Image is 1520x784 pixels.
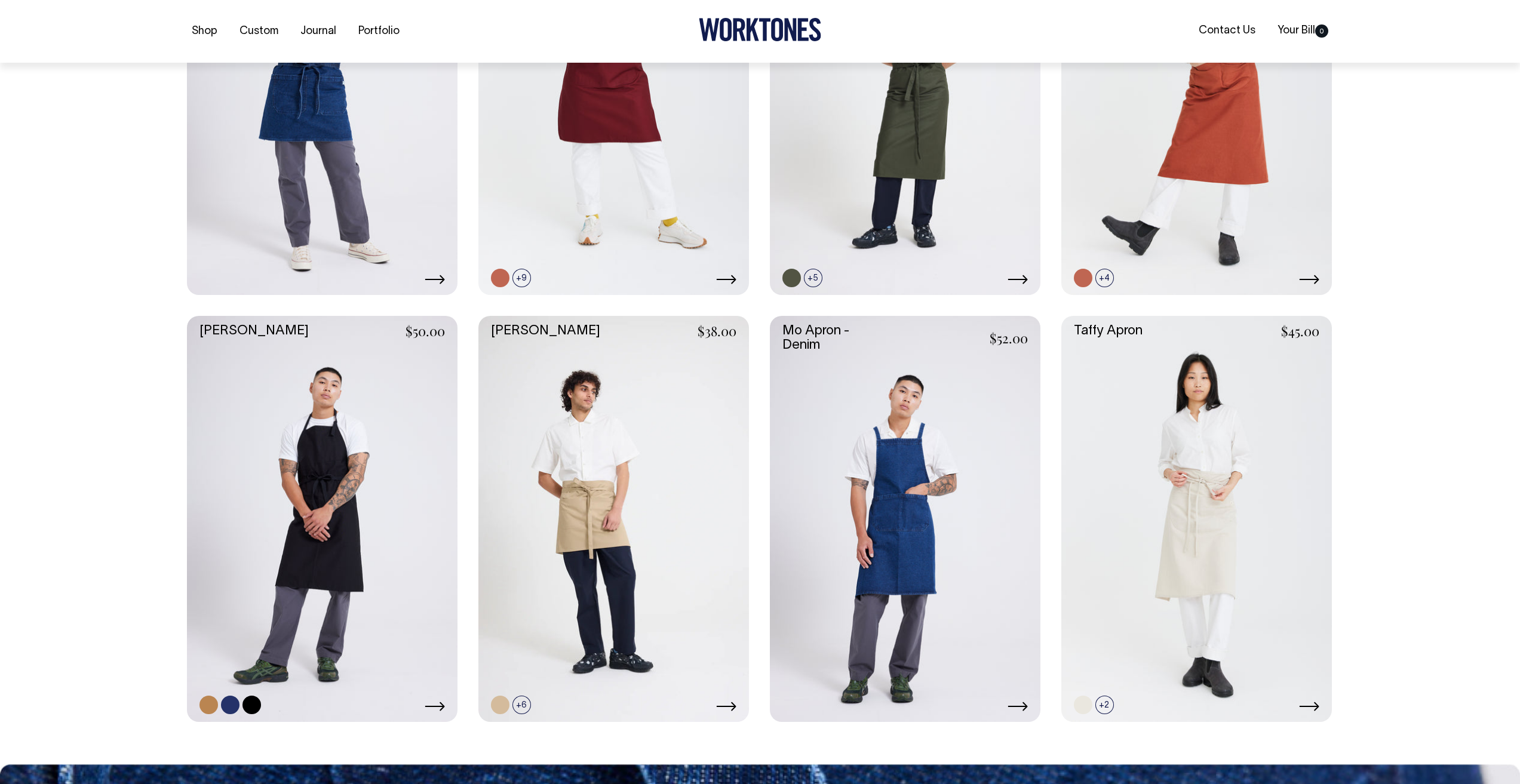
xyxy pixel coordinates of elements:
span: +6 [512,696,531,714]
span: +2 [1095,696,1114,714]
a: Journal [296,21,341,41]
span: +4 [1095,269,1114,287]
span: 0 [1315,24,1328,38]
a: Contact Us [1194,21,1260,41]
span: +5 [804,269,822,287]
a: Your Bill0 [1273,21,1333,41]
a: Custom [235,21,283,41]
a: Portfolio [354,21,404,41]
a: Shop [187,21,222,41]
span: +9 [512,269,531,287]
